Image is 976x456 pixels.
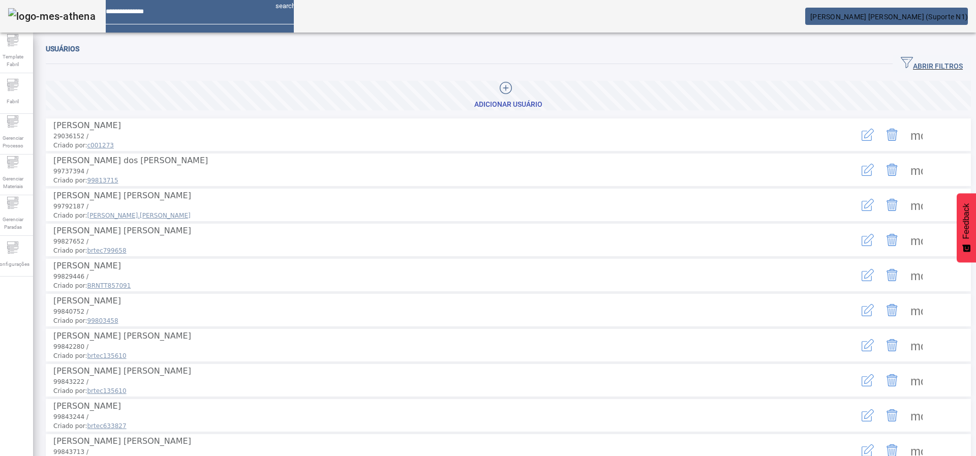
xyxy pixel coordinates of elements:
span: 99827652 / [53,238,88,245]
span: Criado por: [53,141,816,150]
button: Mais [904,298,929,322]
span: Criado por: [53,176,816,185]
div: Adicionar Usuário [474,100,542,110]
span: [PERSON_NAME] [PERSON_NAME] [53,226,191,235]
img: logo-mes-athena [8,8,96,24]
span: 99792187 / [53,203,88,210]
span: brtec135610 [87,387,127,394]
span: [PERSON_NAME] [PERSON_NAME] [53,191,191,200]
span: [PERSON_NAME] [PERSON_NAME] [53,331,191,341]
button: Adicionar Usuário [46,81,971,110]
button: Delete [880,368,904,392]
span: Criado por: [53,421,816,431]
span: [PERSON_NAME] [53,120,121,130]
span: BRNTT857091 [87,282,131,289]
span: 99842280 / [53,343,88,350]
span: ABRIR FILTROS [901,56,963,72]
button: Delete [880,228,904,252]
button: Delete [880,123,904,147]
span: Criado por: [53,351,816,360]
span: [PERSON_NAME] [53,296,121,306]
span: 99829446 / [53,273,88,280]
span: [PERSON_NAME] [53,261,121,270]
button: Mais [904,263,929,287]
span: 99813715 [87,177,118,184]
button: ABRIR FILTROS [893,55,971,73]
span: [PERSON_NAME] dos [PERSON_NAME] [53,156,208,165]
span: 99843713 / [53,448,88,455]
span: [PERSON_NAME].[PERSON_NAME] [87,212,191,219]
button: Mais [904,193,929,217]
span: 29036152 / [53,133,88,140]
span: c001273 [87,142,114,149]
button: Delete [880,263,904,287]
button: Mais [904,403,929,428]
span: 99843222 / [53,378,88,385]
span: Criado por: [53,211,816,220]
button: Mais [904,123,929,147]
span: [PERSON_NAME] [PERSON_NAME] [53,436,191,446]
span: [PERSON_NAME] [53,401,121,411]
span: brtec135610 [87,352,127,359]
button: Delete [880,158,904,182]
button: Mais [904,158,929,182]
span: 99840752 / [53,308,88,315]
span: Criado por: [53,386,816,396]
span: 99803458 [87,317,118,324]
span: Usuários [46,45,79,53]
button: Delete [880,298,904,322]
span: brtec633827 [87,422,127,430]
button: Delete [880,193,904,217]
span: Feedback [962,203,971,239]
button: Mais [904,368,929,392]
button: Mais [904,228,929,252]
span: Criado por: [53,316,816,325]
button: Feedback - Mostrar pesquisa [957,193,976,262]
button: Mais [904,333,929,357]
span: [PERSON_NAME] [PERSON_NAME] (Suporte N1) [810,13,968,21]
span: [PERSON_NAME] [PERSON_NAME] [53,366,191,376]
span: Fabril [4,95,22,108]
span: 99737394 / [53,168,88,175]
span: Criado por: [53,246,816,255]
button: Delete [880,333,904,357]
span: 99843244 / [53,413,88,420]
button: Delete [880,403,904,428]
span: Criado por: [53,281,816,290]
span: brtec799658 [87,247,127,254]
